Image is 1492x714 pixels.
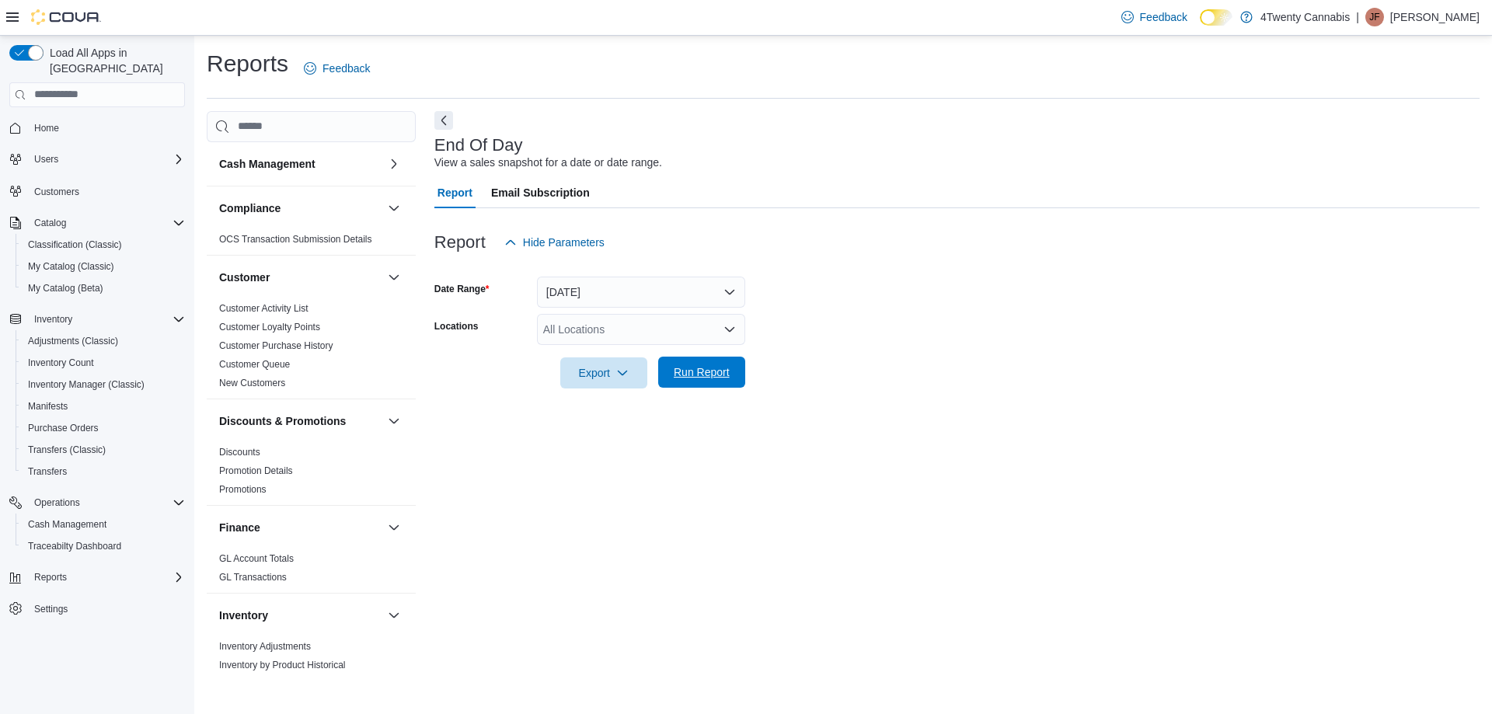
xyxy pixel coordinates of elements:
[207,48,288,79] h1: Reports
[22,441,112,459] a: Transfers (Classic)
[1356,8,1359,26] p: |
[3,212,191,234] button: Catalog
[16,234,191,256] button: Classification (Classic)
[537,277,745,308] button: [DATE]
[16,277,191,299] button: My Catalog (Beta)
[219,520,260,535] h3: Finance
[44,45,185,76] span: Load All Apps in [GEOGRAPHIC_DATA]
[22,235,128,254] a: Classification (Classic)
[16,352,191,374] button: Inventory Count
[219,552,294,565] span: GL Account Totals
[219,156,315,172] h3: Cash Management
[34,571,67,583] span: Reports
[22,235,185,254] span: Classification (Classic)
[34,153,58,165] span: Users
[22,257,120,276] a: My Catalog (Classic)
[16,535,191,557] button: Traceabilty Dashboard
[219,340,333,351] a: Customer Purchase History
[219,608,268,623] h3: Inventory
[16,330,191,352] button: Adjustments (Classic)
[1369,8,1379,26] span: JF
[219,200,382,216] button: Compliance
[16,374,191,395] button: Inventory Manager (Classic)
[22,354,100,372] a: Inventory Count
[28,540,121,552] span: Traceabilty Dashboard
[1115,2,1194,33] a: Feedback
[219,200,281,216] h3: Compliance
[22,354,185,372] span: Inventory Count
[498,227,611,258] button: Hide Parameters
[219,303,309,314] a: Customer Activity List
[22,375,151,394] a: Inventory Manager (Classic)
[22,537,185,556] span: Traceabilty Dashboard
[219,660,346,670] a: Inventory by Product Historical
[28,568,73,587] button: Reports
[22,515,185,534] span: Cash Management
[22,375,185,394] span: Inventory Manager (Classic)
[28,119,65,138] a: Home
[219,446,260,458] span: Discounts
[28,599,185,618] span: Settings
[560,357,647,388] button: Export
[219,413,346,429] h3: Discounts & Promotions
[28,183,85,201] a: Customers
[434,283,490,295] label: Date Range
[22,279,110,298] a: My Catalog (Beta)
[28,422,99,434] span: Purchase Orders
[28,310,185,329] span: Inventory
[385,268,403,287] button: Customer
[22,397,74,416] a: Manifests
[16,417,191,439] button: Purchase Orders
[22,332,124,350] a: Adjustments (Classic)
[570,357,638,388] span: Export
[434,111,453,130] button: Next
[219,465,293,477] span: Promotion Details
[219,677,316,690] span: Inventory Count Details
[3,117,191,139] button: Home
[28,310,78,329] button: Inventory
[28,150,64,169] button: Users
[434,155,662,171] div: View a sales snapshot for a date or date range.
[16,395,191,417] button: Manifests
[28,465,67,478] span: Transfers
[219,520,382,535] button: Finance
[219,572,287,583] a: GL Transactions
[16,514,191,535] button: Cash Management
[219,233,372,246] span: OCS Transaction Submission Details
[219,270,270,285] h3: Customer
[28,335,118,347] span: Adjustments (Classic)
[219,571,287,583] span: GL Transactions
[219,484,267,495] a: Promotions
[219,156,382,172] button: Cash Management
[28,493,185,512] span: Operations
[28,400,68,413] span: Manifests
[22,397,185,416] span: Manifests
[219,483,267,496] span: Promotions
[207,230,416,255] div: Compliance
[31,9,101,25] img: Cova
[491,177,590,208] span: Email Subscription
[523,235,605,250] span: Hide Parameters
[22,257,185,276] span: My Catalog (Classic)
[3,148,191,170] button: Users
[219,641,311,652] a: Inventory Adjustments
[28,357,94,369] span: Inventory Count
[28,239,122,251] span: Classification (Classic)
[219,465,293,476] a: Promotion Details
[1260,8,1350,26] p: 4Twenty Cannabis
[28,568,185,587] span: Reports
[28,118,185,138] span: Home
[28,214,72,232] button: Catalog
[219,447,260,458] a: Discounts
[219,413,382,429] button: Discounts & Promotions
[28,444,106,456] span: Transfers (Classic)
[34,122,59,134] span: Home
[16,461,191,482] button: Transfers
[16,439,191,461] button: Transfers (Classic)
[219,340,333,352] span: Customer Purchase History
[1390,8,1480,26] p: [PERSON_NAME]
[28,181,185,200] span: Customers
[219,234,372,245] a: OCS Transaction Submission Details
[219,553,294,564] a: GL Account Totals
